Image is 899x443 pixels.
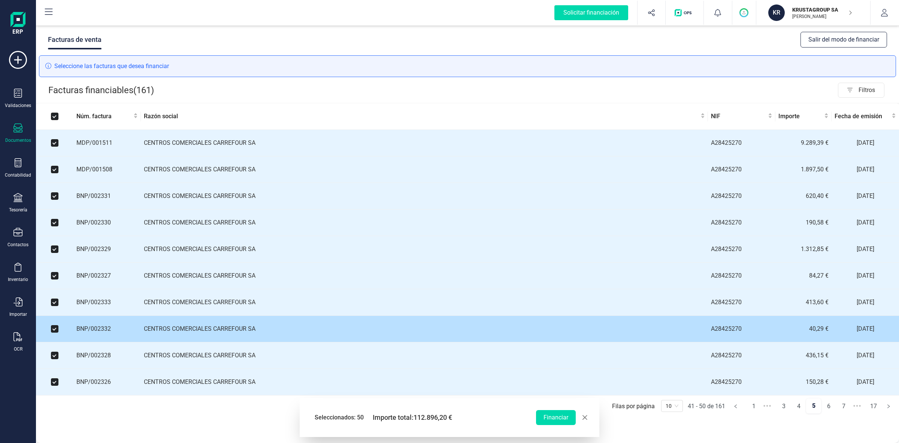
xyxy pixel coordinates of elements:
div: Contabilidad [5,172,31,178]
td: 190,58 € [775,210,832,236]
div: KR [768,4,785,21]
td: [DATE] [832,369,899,395]
td: A28425270 [708,236,775,263]
div: Seleccione las facturas que desea financiar [39,55,896,77]
a: 17 [866,399,881,414]
button: right [881,398,896,413]
p: KRUSTAGROUP SA [792,6,852,13]
td: [DATE] [832,210,899,236]
td: BNP/002332 [73,316,141,342]
td: A28425270 [708,183,775,210]
div: Importar [9,311,27,317]
td: 150,28 € [775,369,832,395]
div: Documentos [5,137,31,143]
td: BNP/002326 [73,369,141,395]
td: [DATE] [832,263,899,289]
p: [PERSON_NAME] [792,13,852,19]
div: Facturas de venta [48,30,102,49]
td: BNP/002331 [73,183,141,210]
span: right [886,404,891,409]
td: 1.897,50 € [775,156,832,183]
td: [DATE] [832,316,899,342]
td: 413,60 € [775,289,832,316]
span: Importe total: [373,412,452,423]
span: ••• [761,398,773,413]
td: A28425270 [708,263,775,289]
td: 40,29 € [775,316,832,342]
td: [DATE] [832,236,899,263]
button: Solicitar financiación [545,1,637,25]
img: Logo de OPS [675,9,694,16]
td: BNP/002328 [73,342,141,369]
td: [DATE] [832,156,899,183]
div: OCR [14,346,22,352]
div: 41 - 50 de 161 [688,403,725,410]
button: Salir del modo de financiar [800,32,887,48]
button: Financiar [536,410,576,425]
div: Validaciones [5,103,31,109]
td: [DATE] [832,342,899,369]
button: Logo de OPS [670,1,699,25]
a: 3 [777,399,791,414]
td: CENTROS COMERCIALES CARREFOUR SA [141,210,708,236]
td: BNP/002329 [73,236,141,263]
a: 1 [747,399,761,414]
td: A28425270 [708,369,775,395]
td: CENTROS COMERCIALES CARREFOUR SA [141,130,708,156]
td: A28425270 [708,210,775,236]
td: 1.312,85 € [775,236,832,263]
a: 6 [821,399,836,414]
span: Núm. factura [76,112,132,121]
a: 5 [806,398,821,413]
div: 页码 [661,400,683,412]
button: KRKRUSTAGROUP SA[PERSON_NAME] [765,1,861,25]
div: Contactos [7,242,28,248]
button: left [728,398,743,413]
span: Importe [778,112,823,121]
img: Logo Finanedi [10,12,25,36]
div: Inventario [8,277,28,282]
span: Filtros [859,83,884,98]
li: Página siguiente [881,398,896,410]
td: [DATE] [832,289,899,316]
td: A28425270 [708,130,775,156]
button: Filtros [838,83,884,98]
td: A28425270 [708,156,775,183]
td: MDP/001508 [73,156,141,183]
p: Facturas financiables ( 161 ) [48,83,154,98]
td: CENTROS COMERCIALES CARREFOUR SA [141,236,708,263]
span: Seleccionados: 50 [315,413,364,422]
span: ••• [851,398,863,413]
td: 620,40 € [775,183,832,210]
td: CENTROS COMERCIALES CARREFOUR SA [141,156,708,183]
li: Volver 5 páginas [761,398,773,410]
div: Solicitar financiación [554,5,628,20]
span: NIF [711,112,766,121]
span: Fecha de emisión [835,112,890,121]
td: CENTROS COMERCIALES CARREFOUR SA [141,289,708,316]
td: A28425270 [708,342,775,369]
li: 17 [866,398,881,413]
td: CENTROS COMERCIALES CARREFOUR SA [141,342,708,369]
span: 112.896,20 € [414,413,452,421]
td: CENTROS COMERCIALES CARREFOUR SA [141,369,708,395]
td: 436,15 € [775,342,832,369]
td: 9.289,39 € [775,130,832,156]
li: Página anterior [728,398,743,410]
span: left [733,404,738,409]
td: MDP/001511 [73,130,141,156]
div: Filas por página [612,403,655,410]
td: BNP/002327 [73,263,141,289]
td: CENTROS COMERCIALES CARREFOUR SA [141,183,708,210]
div: Tesorería [9,207,27,213]
li: 7 [836,398,851,413]
td: A28425270 [708,316,775,342]
a: 4 [791,399,806,414]
td: BNP/002333 [73,289,141,316]
td: 84,27 € [775,263,832,289]
td: [DATE] [832,183,899,210]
